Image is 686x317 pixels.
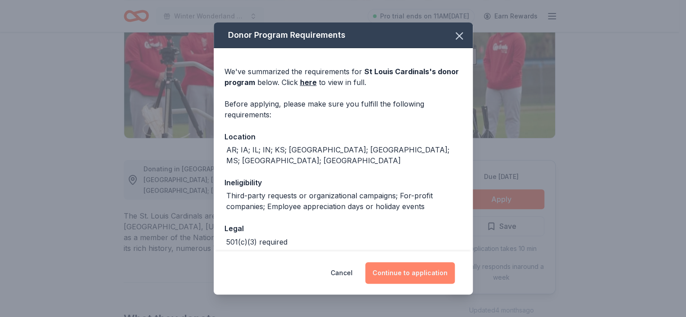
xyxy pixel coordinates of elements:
[224,223,462,234] div: Legal
[224,131,462,143] div: Location
[365,262,455,284] button: Continue to application
[224,66,462,88] div: We've summarized the requirements for below. Click to view in full.
[226,144,462,166] div: AR; IA; IL; IN; KS; [GEOGRAPHIC_DATA]; [GEOGRAPHIC_DATA]; MS; [GEOGRAPHIC_DATA]; [GEOGRAPHIC_DATA]
[226,190,462,212] div: Third-party requests or organizational campaigns; For-profit companies; Employee appreciation day...
[224,98,462,120] div: Before applying, please make sure you fulfill the following requirements:
[214,22,473,48] div: Donor Program Requirements
[331,262,353,284] button: Cancel
[224,177,462,188] div: Ineligibility
[300,77,317,88] a: here
[226,237,287,247] div: 501(c)(3) required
